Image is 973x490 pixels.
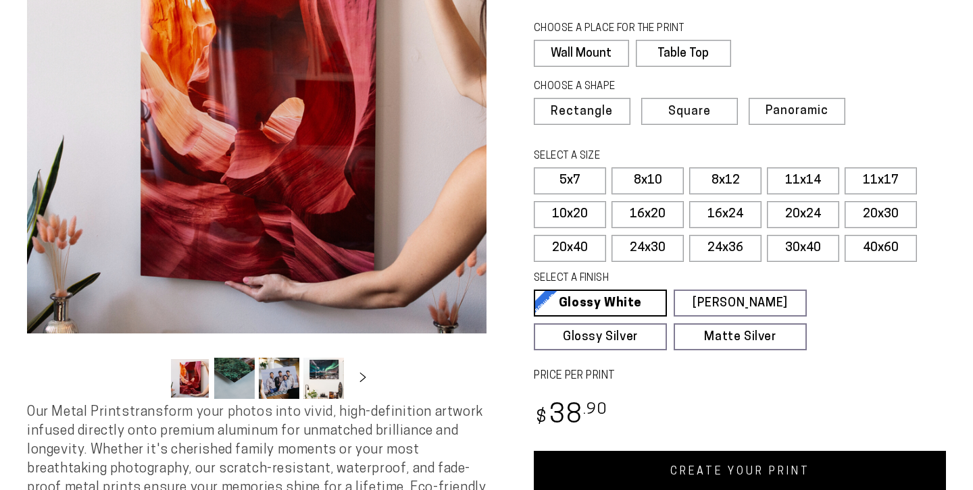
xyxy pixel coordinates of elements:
[689,235,762,262] label: 24x36
[767,235,839,262] label: 30x40
[534,167,606,194] label: 5x7
[536,409,547,427] span: $
[767,201,839,228] label: 20x24
[767,167,839,194] label: 11x14
[348,364,378,393] button: Slide right
[766,105,828,117] span: Panoramic
[534,369,946,384] label: PRICE PER PRINT
[303,358,344,399] button: Load image 4 in gallery view
[845,167,917,194] label: 11x17
[214,358,255,399] button: Load image 2 in gallery view
[612,201,684,228] label: 16x20
[534,201,606,228] label: 10x20
[534,80,720,94] legend: CHOOSE A SHAPE
[636,40,731,67] label: Table Top
[136,364,166,393] button: Slide left
[551,106,613,118] span: Rectangle
[674,290,807,317] a: [PERSON_NAME]
[668,106,711,118] span: Square
[689,167,762,194] label: 8x12
[612,235,684,262] label: 24x30
[845,201,917,228] label: 20x30
[534,40,629,67] label: Wall Mount
[534,271,776,286] legend: SELECT A FINISH
[534,323,667,350] a: Glossy Silver
[534,22,718,36] legend: CHOOSE A PLACE FOR THE PRINT
[170,358,210,399] button: Load image 1 in gallery view
[583,402,607,418] sup: .90
[674,323,807,350] a: Matte Silver
[259,358,299,399] button: Load image 3 in gallery view
[845,235,917,262] label: 40x60
[689,201,762,228] label: 16x24
[534,290,667,317] a: Glossy White
[612,167,684,194] label: 8x10
[534,149,776,164] legend: SELECT A SIZE
[534,235,606,262] label: 20x40
[534,403,607,429] bdi: 38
